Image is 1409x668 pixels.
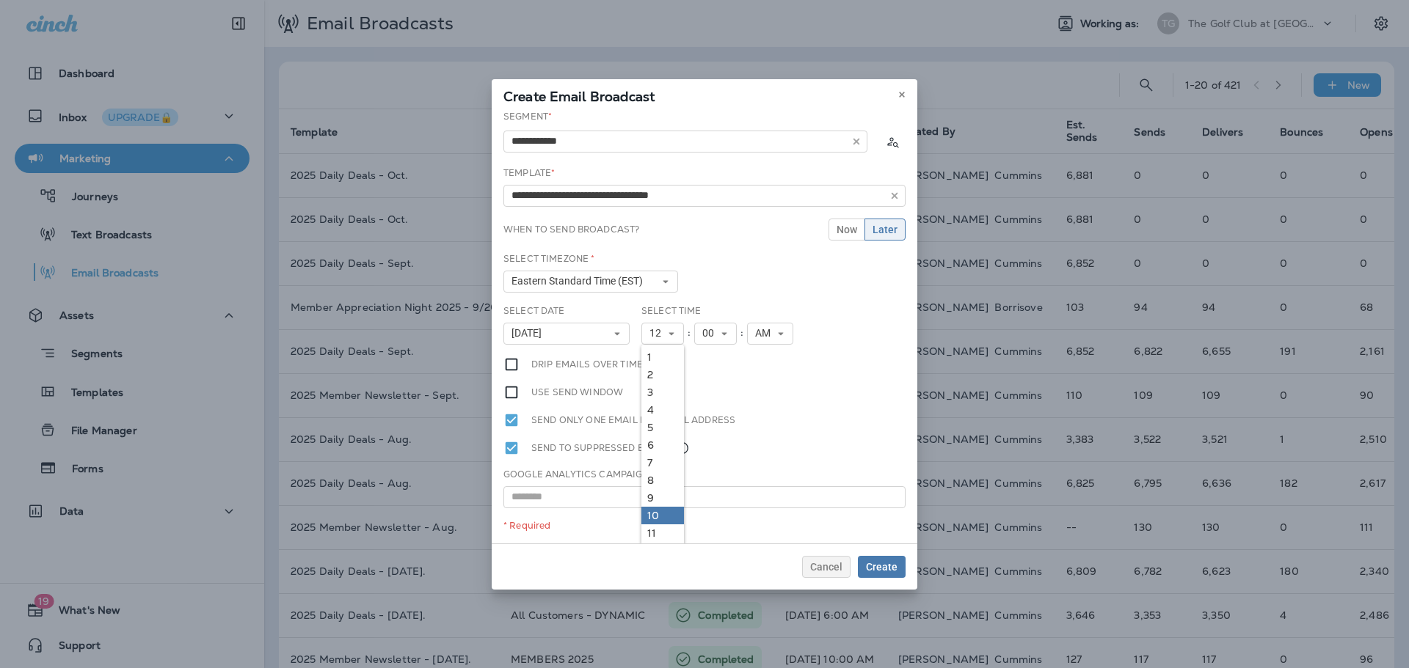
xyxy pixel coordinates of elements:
[503,111,552,122] label: Segment
[641,436,684,454] a: 6
[829,219,865,241] button: Now
[879,128,906,155] button: Calculate the estimated number of emails to be sent based on selected segment. (This could take a...
[864,219,906,241] button: Later
[641,401,684,419] a: 4
[503,271,678,293] button: Eastern Standard Time (EST)
[802,556,851,578] button: Cancel
[531,356,643,372] label: Drip emails over time
[503,224,639,235] label: When to send broadcast?
[810,562,842,572] span: Cancel
[641,542,684,559] a: 12
[837,224,857,235] span: Now
[641,489,684,507] a: 9
[503,305,565,317] label: Select Date
[641,419,684,436] a: 5
[694,323,737,345] button: 00
[503,323,630,345] button: [DATE]
[503,253,594,265] label: Select Timezone
[641,323,684,345] button: 12
[492,79,917,110] div: Create Email Broadcast
[755,327,776,339] span: AM
[649,327,667,339] span: 12
[684,323,694,345] div: :
[747,323,793,345] button: AM
[641,524,684,542] a: 11
[511,327,547,339] span: [DATE]
[531,412,735,428] label: Send only one email per email address
[866,562,898,572] span: Create
[737,323,747,345] div: :
[873,224,898,235] span: Later
[858,556,906,578] button: Create
[531,440,690,456] label: Send to suppressed emails.
[641,507,684,524] a: 10
[641,383,684,401] a: 3
[641,366,684,383] a: 2
[503,520,906,532] div: * Required
[531,384,623,400] label: Use send window
[503,469,676,480] label: Google Analytics Campaign Title
[511,275,649,287] span: Eastern Standard Time (EST)
[503,167,555,179] label: Template
[641,471,684,489] a: 8
[641,454,684,471] a: 7
[641,348,684,366] a: 1
[702,327,720,339] span: 00
[641,305,702,317] label: Select Time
